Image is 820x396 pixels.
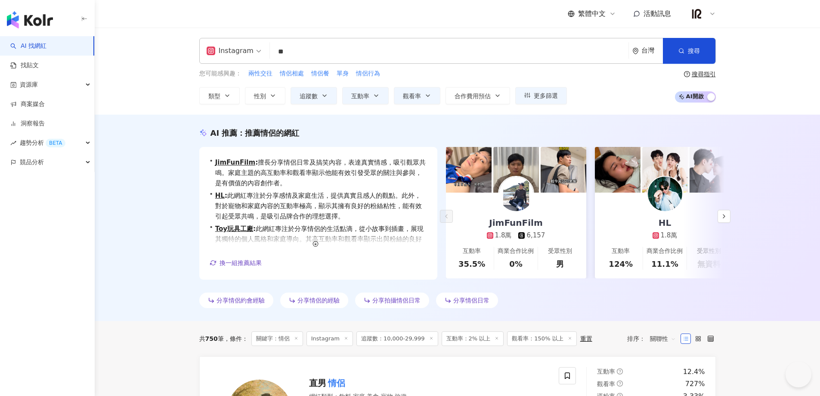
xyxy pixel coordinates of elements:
[46,139,65,147] div: BETA
[446,193,586,278] a: JimFunFilm1.8萬6,157互動率35.5%商業合作比例0%受眾性別男
[692,71,716,78] div: 搜尋指引
[480,217,551,229] div: JimFunFilm
[534,92,558,99] span: 更多篩選
[515,87,567,104] button: 更多篩選
[291,87,337,104] button: 追蹤數
[647,247,683,256] div: 商業合作比例
[245,87,285,104] button: 性別
[661,231,678,240] div: 1.8萬
[254,93,266,100] span: 性別
[205,335,218,342] span: 750
[336,69,349,78] button: 單身
[442,331,504,346] span: 互動率：2% 以上
[650,217,680,229] div: HL
[215,224,427,255] span: 此網紅專注於分享情侶的生活點滴，從小故事到插畫，展現其獨特的個人風格和家庭導向。其高互動率和觀看率顯示出與粉絲的良好連結，能有效吸引關注與共鳴。
[199,335,224,342] div: 共 筆
[10,100,45,109] a: 商案媒合
[326,376,347,390] mark: 情侶
[627,332,681,346] div: 排序：
[215,192,225,200] a: HL
[685,379,705,389] div: 727%
[617,380,623,387] span: question-circle
[541,147,586,193] img: post-image
[597,368,615,375] span: 互動率
[612,247,630,256] div: 互動率
[351,93,369,100] span: 互動率
[199,69,241,78] span: 您可能感興趣：
[210,224,427,255] div: •
[641,47,663,54] div: 台灣
[224,335,248,342] span: 條件 ：
[648,177,682,211] img: KOL Avatar
[215,190,427,221] span: 此網紅專注於分享感情及家庭生活，提供真實且感人的觀點。此外，對於寵物和家庭內容的互動率極高，顯示其擁有良好的粉絲粘性，能有效引起受眾共鳴，是吸引品牌合作的理想選擇。
[356,69,381,78] button: 情侶行為
[215,225,253,233] a: Toy玩具工廠
[595,193,735,278] a: HL1.8萬互動率124%商業合作比例11.1%受眾性別無資料
[356,69,380,78] span: 情侶行為
[309,378,326,388] span: 直男
[684,71,690,77] span: question-circle
[337,69,349,78] span: 單身
[20,133,65,153] span: 趨勢分析
[251,331,303,346] span: 關鍵字：情侶
[651,259,678,269] div: 11.1%
[650,332,676,346] span: 關聯性
[644,9,671,18] span: 活動訊息
[20,153,44,172] span: 競品分析
[279,69,304,78] button: 情侶相處
[663,38,715,64] button: 搜尋
[199,87,240,104] button: 類型
[210,256,262,269] button: 換一組推薦結果
[526,231,545,240] div: 6,157
[245,128,299,137] span: 推薦情侶的網紅
[455,93,491,100] span: 合作費用預估
[7,11,53,28] img: logo
[210,157,427,188] div: •
[300,93,318,100] span: 追蹤數
[220,259,262,266] span: 換一組推薦結果
[463,247,481,256] div: 互動率
[210,190,427,221] div: •
[10,42,46,50] a: searchAI 找網紅
[446,147,492,193] img: post-image
[446,87,510,104] button: 合作費用預估
[10,119,45,128] a: 洞察報告
[632,48,639,54] span: environment
[495,231,512,240] div: 1.8萬
[556,259,564,269] div: 男
[697,247,721,256] div: 受眾性別
[280,69,304,78] span: 情侶相處
[688,47,700,54] span: 搜尋
[597,380,615,387] span: 觀看率
[215,157,427,188] span: 擅長分享情侶日常及搞笑內容，表達真實情感，吸引觀眾共鳴。家庭主題的高互動率和觀看率顯示他能有效引發受眾的關注與參與，是有價值的內容創作者。
[498,247,534,256] div: 商業合作比例
[248,69,273,78] button: 兩性交往
[493,147,539,193] img: post-image
[10,140,16,146] span: rise
[342,87,389,104] button: 互動率
[786,362,811,387] iframe: Help Scout Beacon - Open
[580,335,592,342] div: 重置
[311,69,329,78] span: 情侶餐
[403,93,421,100] span: 觀看率
[255,159,258,166] span: :
[208,93,220,100] span: 類型
[617,368,623,374] span: question-circle
[509,259,523,269] div: 0%
[458,259,485,269] div: 35.5%
[609,259,633,269] div: 124%
[689,6,705,22] img: IR%20logo_%E9%BB%91.png
[690,147,735,193] img: post-image
[356,331,438,346] span: 追蹤數：10,000-29,999
[311,69,330,78] button: 情侶餐
[297,297,340,304] span: 分享情侶的經驗
[578,9,606,19] span: 繁體中文
[210,128,300,138] div: AI 推薦 ：
[394,87,440,104] button: 觀看率
[217,297,265,304] span: 分享情侶約會經驗
[215,159,255,166] a: JimFunFilm
[225,192,227,200] span: :
[499,177,533,211] img: KOL Avatar
[10,61,39,70] a: 找貼文
[507,331,576,346] span: 觀看率：150% 以上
